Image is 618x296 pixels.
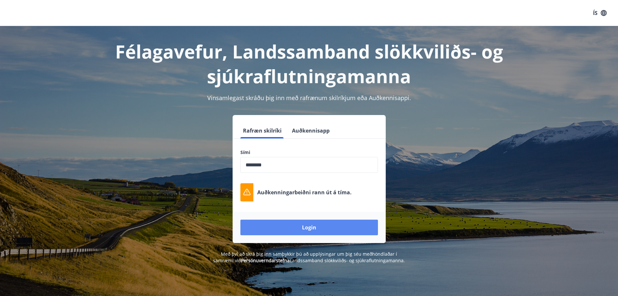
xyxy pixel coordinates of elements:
[241,257,290,264] a: Persónuverndarstefna
[240,123,284,138] button: Rafræn skilríki
[213,251,405,264] span: Með því að skrá þig inn samþykkir þú að upplýsingar um þig séu meðhöndlaðar í samræmi við Landssa...
[589,7,610,19] button: ÍS
[207,94,411,102] span: Vinsamlegast skráðu þig inn með rafrænum skilríkjum eða Auðkennisappi.
[289,123,332,138] button: Auðkennisapp
[257,189,352,196] p: Auðkenningarbeiðni rann út á tíma.
[240,149,378,156] label: Sími
[240,220,378,235] button: Login
[83,39,535,88] h1: Félagavefur, Landssamband slökkviliðs- og sjúkraflutningamanna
